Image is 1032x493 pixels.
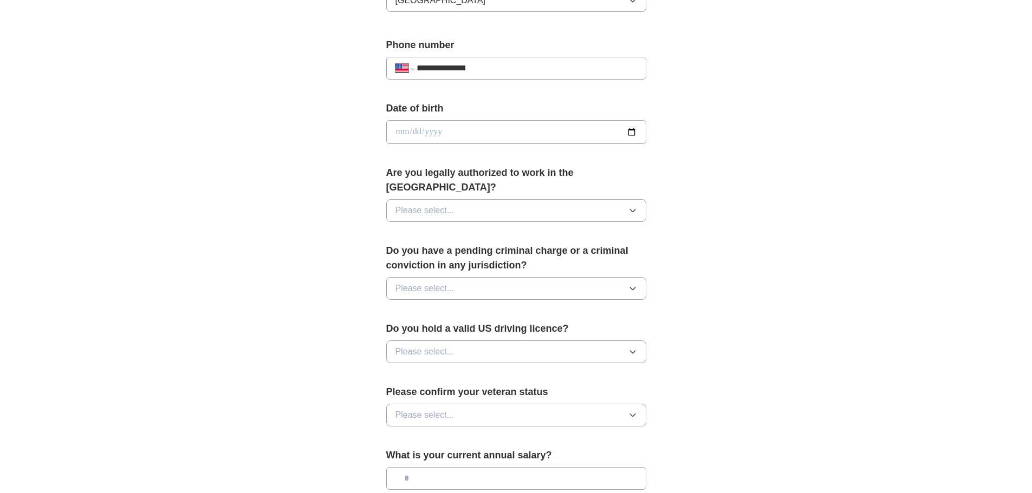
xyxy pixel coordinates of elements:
button: Please select... [386,340,646,363]
label: Phone number [386,38,646,52]
span: Please select... [395,282,455,295]
label: Do you hold a valid US driving licence? [386,321,646,336]
button: Please select... [386,199,646,222]
label: What is your current annual salary? [386,448,646,463]
label: Are you legally authorized to work in the [GEOGRAPHIC_DATA]? [386,166,646,195]
span: Please select... [395,204,455,217]
span: Please select... [395,409,455,422]
span: Please select... [395,345,455,358]
label: Date of birth [386,101,646,116]
label: Do you have a pending criminal charge or a criminal conviction in any jurisdiction? [386,244,646,273]
button: Please select... [386,404,646,426]
label: Please confirm your veteran status [386,385,646,399]
button: Please select... [386,277,646,300]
